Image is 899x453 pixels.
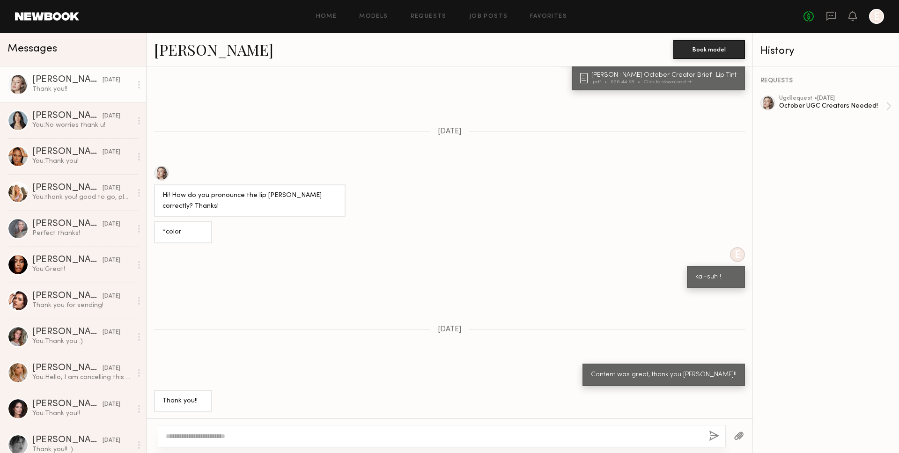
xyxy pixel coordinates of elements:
[32,400,103,409] div: [PERSON_NAME]
[779,102,886,110] div: October UGC Creators Needed!
[530,14,567,20] a: Favorites
[779,95,892,117] a: ugcRequest •[DATE]October UGC Creators Needed!
[154,39,273,59] a: [PERSON_NAME]
[411,14,447,20] a: Requests
[779,95,886,102] div: ugc Request • [DATE]
[103,400,120,409] div: [DATE]
[580,72,739,85] a: [PERSON_NAME] October Creator Brief_Lip Tint.pdf626.44 KBClick to download
[32,364,103,373] div: [PERSON_NAME]
[32,219,103,229] div: [PERSON_NAME]
[32,85,132,94] div: Thank you!!
[103,292,120,301] div: [DATE]
[32,436,103,445] div: [PERSON_NAME]
[32,256,103,265] div: [PERSON_NAME]
[32,75,103,85] div: [PERSON_NAME]
[438,326,462,334] span: [DATE]
[103,76,120,85] div: [DATE]
[7,44,57,54] span: Messages
[438,128,462,136] span: [DATE]
[32,183,103,193] div: [PERSON_NAME]
[591,370,737,380] div: Content was great, thank you [PERSON_NAME]!!
[103,184,120,193] div: [DATE]
[162,227,204,238] div: *color
[32,157,132,166] div: You: Thank you!
[32,229,132,238] div: Perfect thanks!
[103,148,120,157] div: [DATE]
[869,9,884,24] a: E
[32,121,132,130] div: You: No worries thank u!
[103,364,120,373] div: [DATE]
[103,112,120,121] div: [DATE]
[162,396,204,407] div: Thank you!!
[760,78,892,84] div: REQUESTS
[32,373,132,382] div: You: Hello, I am cancelling this booking due to no response.
[695,272,737,283] div: kai-suh !
[103,328,120,337] div: [DATE]
[32,147,103,157] div: [PERSON_NAME]
[32,328,103,337] div: [PERSON_NAME]
[673,45,745,53] a: Book model
[32,337,132,346] div: You: Thank you :)
[316,14,337,20] a: Home
[103,256,120,265] div: [DATE]
[760,46,892,57] div: History
[644,80,692,85] div: Click to download
[32,265,132,274] div: You: Great!
[103,220,120,229] div: [DATE]
[32,111,103,121] div: [PERSON_NAME]
[591,80,611,85] div: .pdf
[32,409,132,418] div: You: Thank you!!
[32,301,132,310] div: Thank you for sending!
[611,80,644,85] div: 626.44 KB
[162,190,337,212] div: Hi! How do you pronounce the lip [PERSON_NAME] correctly? Thanks!
[469,14,508,20] a: Job Posts
[591,72,739,79] div: [PERSON_NAME] October Creator Brief_Lip Tint
[673,40,745,59] button: Book model
[32,292,103,301] div: [PERSON_NAME]
[103,436,120,445] div: [DATE]
[32,193,132,202] div: You: thank you! good to go, please mark on your side so I can approve :)
[359,14,388,20] a: Models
